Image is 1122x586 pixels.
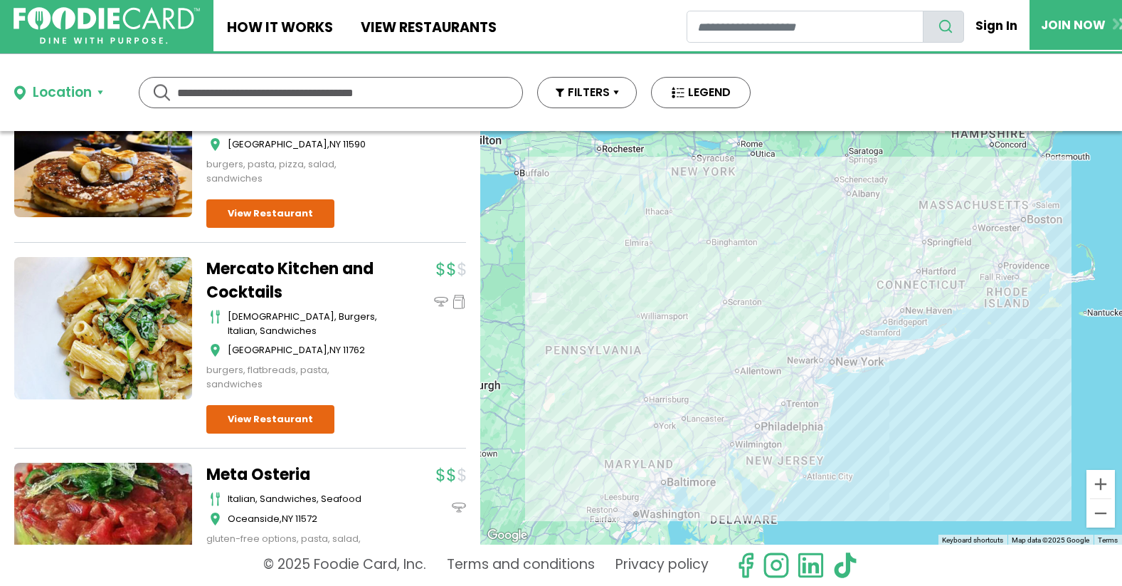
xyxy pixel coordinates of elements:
[228,137,384,152] div: ,
[484,526,531,545] a: Open this area in Google Maps (opens a new window)
[210,310,221,324] img: cutlery_icon.svg
[228,343,384,357] div: ,
[228,343,327,357] span: [GEOGRAPHIC_DATA]
[206,157,384,185] div: burgers, pasta, pizza, salad, sandwiches
[228,310,384,338] div: [DEMOGRAPHIC_DATA], burgers, italian, sandwiches
[537,77,637,108] button: FILTERS
[206,532,384,560] div: gluten-free options, pasta, salad, sandwiches, seafood, vegan options
[228,492,384,506] div: italian, sandwiches, seafood
[923,11,964,43] button: search
[206,405,334,434] a: View Restaurant
[452,501,466,515] img: dinein_icon.svg
[687,11,923,43] input: restaurant search
[210,492,221,506] img: cutlery_icon.svg
[33,83,92,103] div: Location
[206,363,384,391] div: burgers, flatbreads, pasta, sandwiches
[651,77,751,108] button: LEGEND
[484,526,531,545] img: Google
[942,535,1003,545] button: Keyboard shortcuts
[964,10,1030,41] a: Sign In
[732,552,759,579] svg: check us out on facebook
[343,137,366,151] span: 11590
[1098,536,1118,544] a: Terms
[329,343,341,357] span: NY
[832,552,859,579] img: tiktok.svg
[206,199,334,228] a: View Restaurant
[447,552,595,579] a: Terms and conditions
[797,552,824,579] img: linkedin.svg
[295,512,317,525] span: 11572
[210,343,221,357] img: map_icon.svg
[1086,499,1115,528] button: Zoom out
[14,7,200,45] img: FoodieCard; Eat, Drink, Save, Donate
[206,257,384,304] a: Mercato Kitchen and Cocktails
[1012,536,1089,544] span: Map data ©2025 Google
[206,463,384,486] a: Meta Osteria
[228,512,384,526] div: ,
[615,552,709,579] a: Privacy policy
[210,137,221,152] img: map_icon.svg
[228,512,280,525] span: Oceanside
[434,295,448,309] img: dinein_icon.svg
[452,295,466,309] img: pickup_icon.svg
[14,83,103,103] button: Location
[263,552,426,579] p: © 2025 Foodie Card, Inc.
[228,137,327,151] span: [GEOGRAPHIC_DATA]
[282,512,293,525] span: NY
[1086,470,1115,498] button: Zoom in
[343,343,365,357] span: 11762
[210,512,221,526] img: map_icon.svg
[329,137,341,151] span: NY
